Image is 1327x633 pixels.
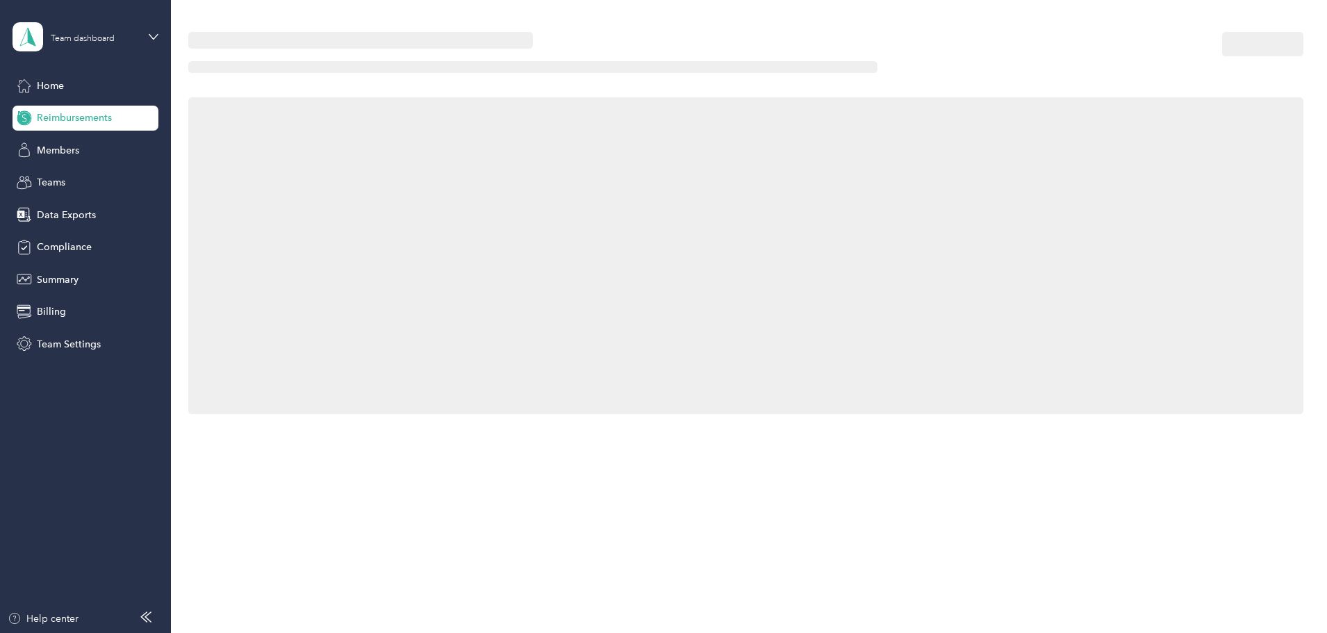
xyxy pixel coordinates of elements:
button: Help center [8,611,79,626]
span: Team Settings [37,337,101,352]
span: Teams [37,175,65,190]
span: Members [37,143,79,158]
span: Billing [37,304,66,319]
div: Team dashboard [51,35,115,43]
span: Reimbursements [37,110,112,125]
span: Home [37,79,64,93]
span: Summary [37,272,79,287]
span: Data Exports [37,208,96,222]
span: Compliance [37,240,92,254]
